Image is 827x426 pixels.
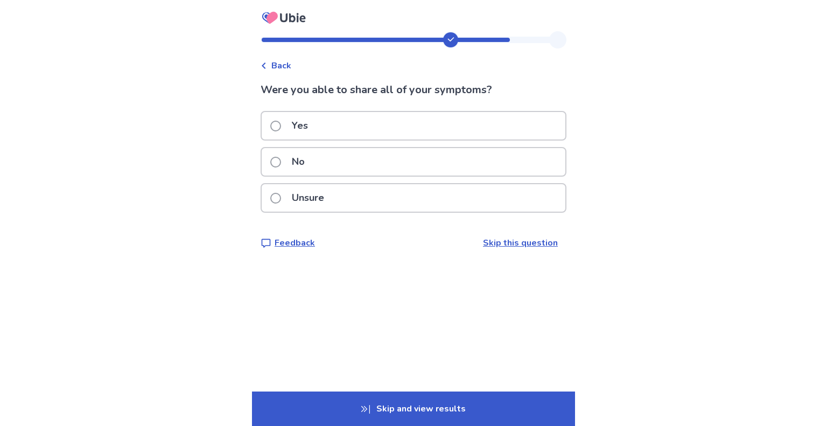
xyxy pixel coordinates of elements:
[271,59,291,72] span: Back
[275,236,315,249] p: Feedback
[252,392,575,426] p: Skip and view results
[483,237,558,249] a: Skip this question
[261,82,566,98] p: Were you able to share all of your symptoms?
[285,112,314,139] p: Yes
[261,236,315,249] a: Feedback
[285,184,331,212] p: Unsure
[285,148,311,176] p: No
